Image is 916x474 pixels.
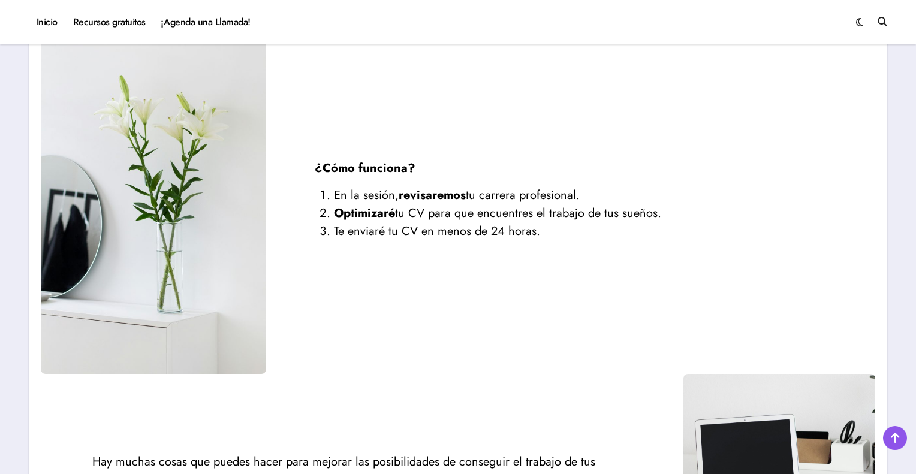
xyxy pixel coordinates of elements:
strong: ¿Cómo funciona? [315,159,415,177]
a: Inicio [29,6,65,38]
strong: revisaremos [399,186,466,204]
a: ¡Agenda una Llamada! [153,6,258,38]
li: Te enviaré tu CV en menos de 24 horas. [334,222,827,240]
li: tu CV para que encuentres el trabajo de tus sueños. [334,204,827,222]
li: En la sesión, tu carrera profesional. [334,186,827,204]
a: Recursos gratuitos [65,6,153,38]
strong: Optimizaré [334,204,395,222]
